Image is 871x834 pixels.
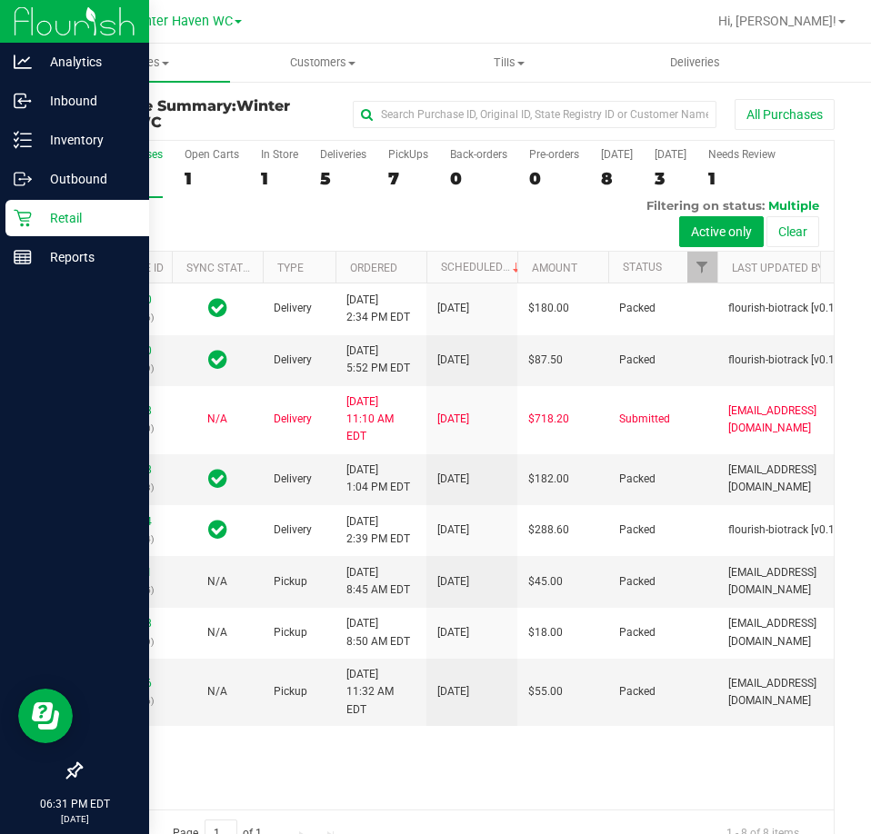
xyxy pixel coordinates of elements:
[437,521,469,539] span: [DATE]
[231,55,415,71] span: Customers
[207,683,227,700] button: N/A
[619,300,656,317] span: Packed
[619,683,656,700] span: Packed
[261,148,298,161] div: In Store
[437,683,469,700] span: [DATE]
[346,615,410,650] span: [DATE] 8:50 AM EDT
[528,300,569,317] span: $180.00
[728,521,846,539] span: flourish-biotrack [v0.1.0]
[528,471,569,488] span: $182.00
[646,198,765,213] span: Filtering on status:
[274,573,307,591] span: Pickup
[346,292,410,326] span: [DATE] 2:34 PM EDT
[80,98,332,130] h3: Purchase Summary:
[185,148,239,161] div: Open Carts
[207,411,227,428] button: N/A
[619,521,656,539] span: Packed
[528,352,563,369] span: $87.50
[619,352,656,369] span: Packed
[208,466,227,491] span: In Sync
[619,573,656,591] span: Packed
[32,90,141,112] p: Inbound
[528,521,569,539] span: $288.60
[529,148,579,161] div: Pre-orders
[261,168,298,189] div: 1
[207,575,227,588] span: Not Applicable
[679,216,764,247] button: Active only
[14,53,32,71] inline-svg: Analytics
[207,412,227,425] span: Not Applicable
[623,261,662,273] a: Status
[708,148,776,161] div: Needs Review
[346,343,410,377] span: [DATE] 5:52 PM EDT
[416,44,603,82] a: Tills
[655,168,686,189] div: 3
[8,796,141,812] p: 06:31 PM EDT
[528,624,563,641] span: $18.00
[32,207,141,229] p: Retail
[274,300,312,317] span: Delivery
[619,624,656,641] span: Packed
[619,471,656,488] span: Packed
[207,624,227,641] button: N/A
[718,14,836,28] span: Hi, [PERSON_NAME]!
[129,14,233,29] span: Winter Haven WC
[320,148,366,161] div: Deliveries
[274,352,312,369] span: Delivery
[32,51,141,73] p: Analytics
[417,55,602,71] span: Tills
[207,626,227,639] span: Not Applicable
[766,216,819,247] button: Clear
[388,148,428,161] div: PickUps
[32,246,141,268] p: Reports
[207,685,227,698] span: Not Applicable
[735,99,835,130] button: All Purchases
[274,521,312,539] span: Delivery
[8,812,141,826] p: [DATE]
[732,262,824,274] a: Last Updated By
[230,44,416,82] a: Customers
[32,129,141,151] p: Inventory
[601,148,633,161] div: [DATE]
[437,411,469,428] span: [DATE]
[728,300,846,317] span: flourish-biotrack [v0.1.0]
[728,352,846,369] span: flourish-biotrack [v0.1.0]
[208,517,227,542] span: In Sync
[346,513,410,548] span: [DATE] 2:39 PM EDT
[353,101,716,128] input: Search Purchase ID, Original ID, State Registry ID or Customer Name...
[207,573,227,591] button: N/A
[208,347,227,372] span: In Sync
[346,393,415,446] span: [DATE] 11:10 AM EDT
[14,170,32,188] inline-svg: Outbound
[529,168,579,189] div: 0
[687,252,717,283] a: Filter
[14,131,32,149] inline-svg: Inventory
[437,300,469,317] span: [DATE]
[14,92,32,110] inline-svg: Inbound
[14,248,32,266] inline-svg: Reports
[437,573,469,591] span: [DATE]
[602,44,788,82] a: Deliveries
[768,198,819,213] span: Multiple
[274,624,307,641] span: Pickup
[619,411,670,428] span: Submitted
[388,168,428,189] div: 7
[450,148,507,161] div: Back-orders
[320,168,366,189] div: 5
[528,411,569,428] span: $718.20
[646,55,745,71] span: Deliveries
[532,262,577,274] a: Amount
[437,352,469,369] span: [DATE]
[32,168,141,190] p: Outbound
[274,683,307,700] span: Pickup
[346,462,410,496] span: [DATE] 1:04 PM EDT
[277,262,304,274] a: Type
[350,262,397,274] a: Ordered
[441,261,524,273] a: Scheduled
[450,168,507,189] div: 0
[601,168,633,189] div: 8
[528,573,563,591] span: $45.00
[185,168,239,189] div: 1
[437,471,469,488] span: [DATE]
[346,666,415,719] span: [DATE] 11:32 AM EDT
